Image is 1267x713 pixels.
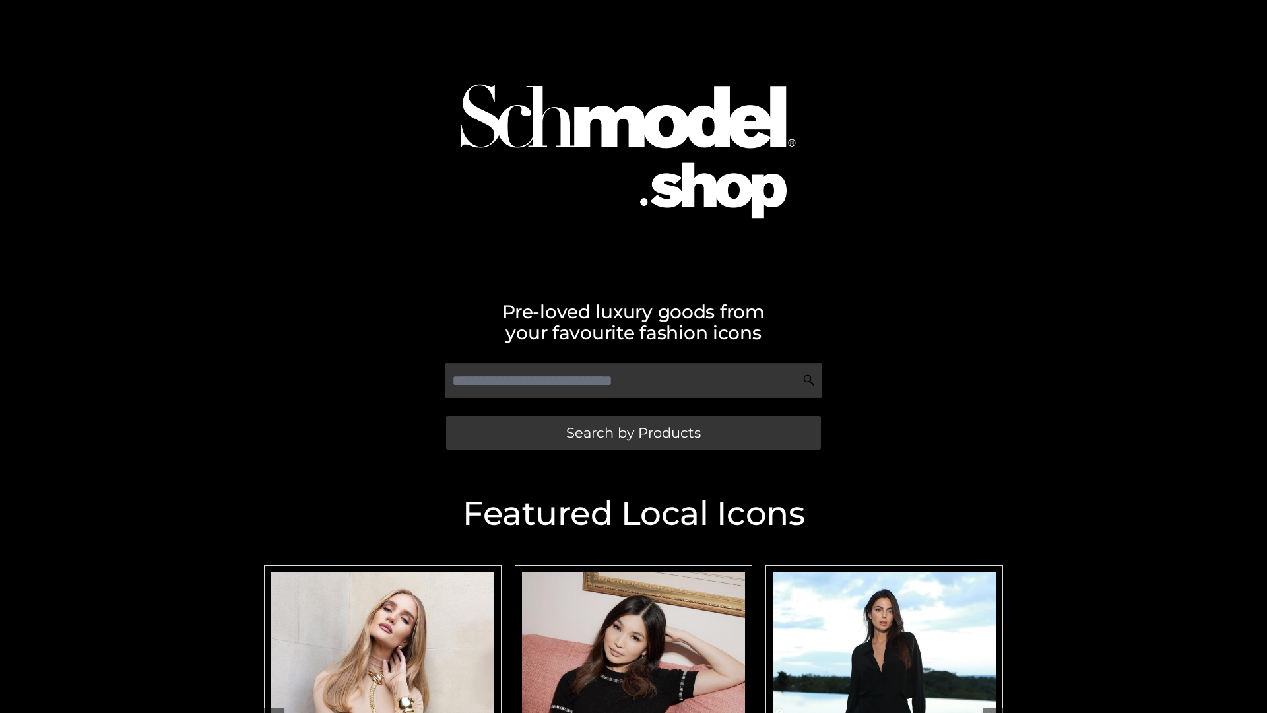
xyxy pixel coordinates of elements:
a: Search by Products [446,416,821,450]
h2: Featured Local Icons​ [257,497,1010,530]
img: Search Icon [802,374,816,387]
span: Search by Products [566,426,701,440]
h2: Pre-loved luxury goods from your favourite fashion icons [257,301,1010,343]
